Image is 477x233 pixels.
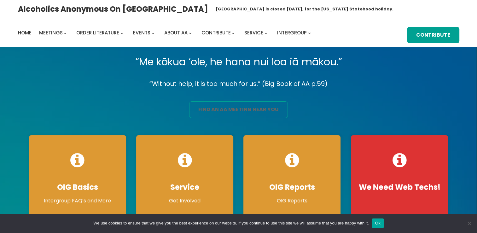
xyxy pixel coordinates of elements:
a: Alcoholics Anonymous on [GEOGRAPHIC_DATA] [18,2,208,16]
button: Ok [372,218,384,228]
a: find an aa meeting near you [189,101,288,118]
p: Get Involved [143,197,227,205]
button: Order Literature submenu [120,32,123,34]
p: “Without help, it is too much for us.” (Big Book of AA p.59) [24,78,453,89]
button: Events submenu [152,32,154,34]
span: Service [244,29,263,36]
button: Service submenu [265,32,267,34]
span: Home [18,29,32,36]
p: OIG Reports [250,197,334,205]
span: Meetings [39,29,63,36]
p: “Me kōkua ‘ole, he hana nui loa iā mākou.” [24,53,453,71]
a: Intergroup [277,28,307,37]
p: Intergroup FAQ’s and More [35,197,120,205]
button: Contribute submenu [232,32,235,34]
h4: Service [143,182,227,192]
a: Events [133,28,150,37]
span: Events [133,29,150,36]
button: About AA submenu [189,32,192,34]
h4: OIG Reports [250,182,334,192]
button: Intergroup submenu [308,32,311,34]
span: We use cookies to ensure that we give you the best experience on our website. If you continue to ... [93,220,369,226]
a: About AA [164,28,188,37]
a: Service [244,28,263,37]
h4: OIG Basics [35,182,120,192]
h1: [GEOGRAPHIC_DATA] is closed [DATE], for the [US_STATE] Statehood holiday. [216,6,393,12]
a: Home [18,28,32,37]
span: Order Literature [76,29,119,36]
a: Contribute [201,28,231,37]
nav: Intergroup [18,28,313,37]
span: No [466,220,472,226]
a: Meetings [39,28,63,37]
a: Contribute [407,27,459,44]
h4: We Need Web Techs! [357,182,442,192]
span: About AA [164,29,188,36]
span: Contribute [201,29,231,36]
button: Meetings submenu [64,32,67,34]
span: Intergroup [277,29,307,36]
